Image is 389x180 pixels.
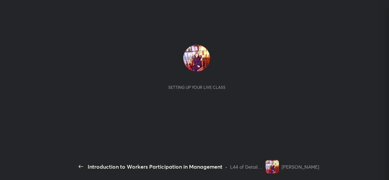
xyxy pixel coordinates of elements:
div: • [225,163,227,170]
img: 820eccca3c02444c8dae7cf635fb5d2a.jpg [266,160,279,173]
div: Setting up your live class [168,85,225,90]
div: Introduction to Workers Participation in Management [88,163,222,171]
img: 820eccca3c02444c8dae7cf635fb5d2a.jpg [183,45,210,71]
div: [PERSON_NAME] [282,163,319,170]
div: L44 of Detailed course on Labour Welfare(Unit:1-5)Code55 UGC NET [DATE] [230,163,263,170]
